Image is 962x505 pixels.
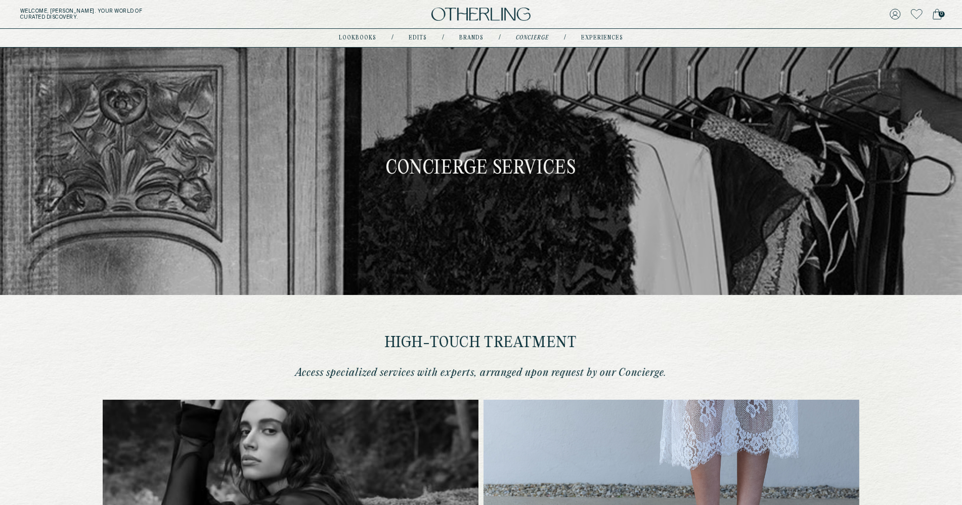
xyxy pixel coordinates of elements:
[939,11,945,17] span: 0
[516,35,549,40] a: concierge
[20,8,297,20] h5: Welcome, [PERSON_NAME] . Your world of curated discovery.
[284,335,678,351] h2: High-touch treatment
[284,366,678,380] p: Access specialized services with experts, arranged upon request by our Concierge.
[564,34,566,42] div: /
[431,8,531,21] img: logo
[933,7,942,21] a: 0
[339,35,376,40] a: lookbooks
[409,35,427,40] a: Edits
[386,159,577,178] h1: Concierge Services
[442,34,444,42] div: /
[581,35,623,40] a: experiences
[391,34,393,42] div: /
[499,34,501,42] div: /
[459,35,484,40] a: Brands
